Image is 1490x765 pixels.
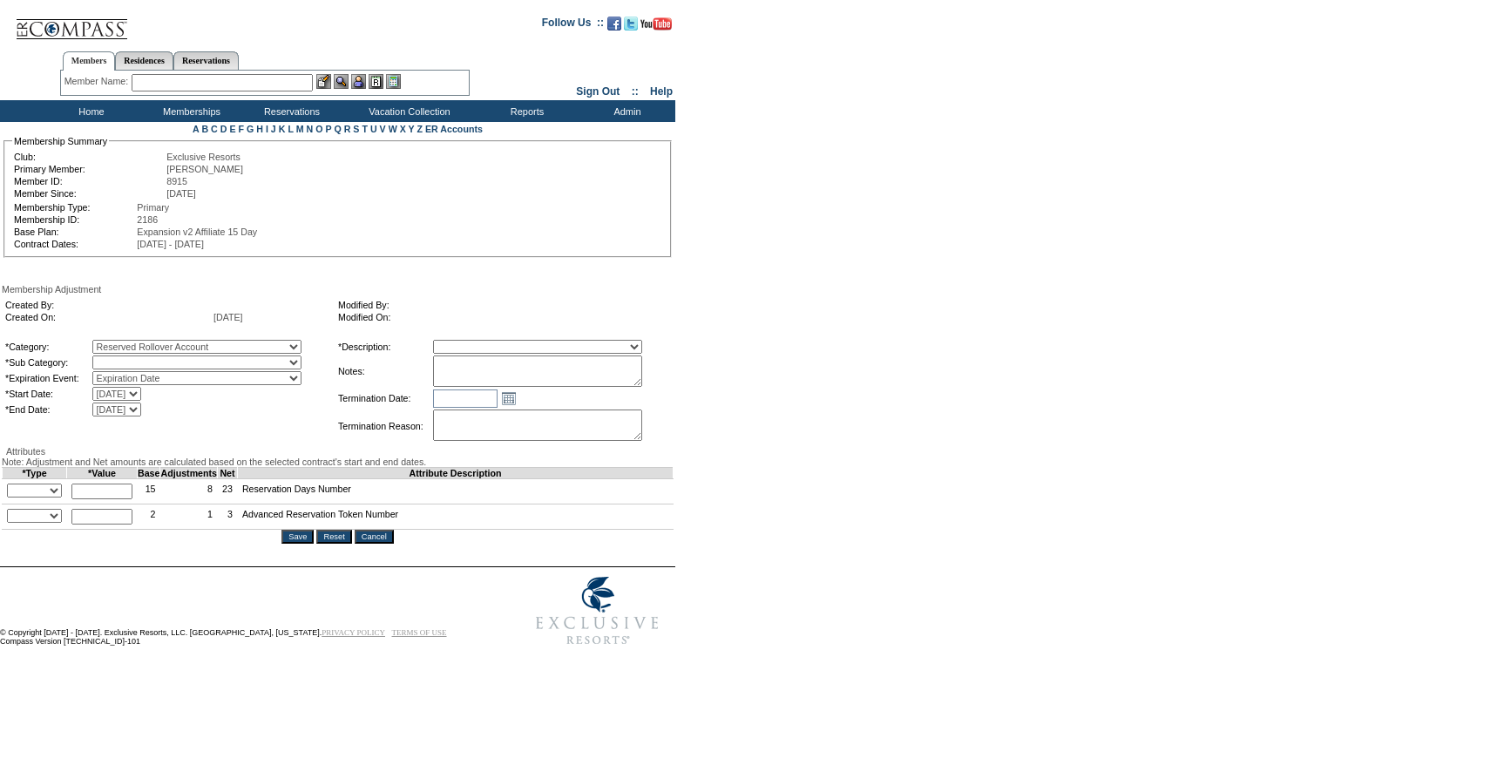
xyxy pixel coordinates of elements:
[238,124,244,134] a: F
[14,152,165,162] td: Club:
[137,214,158,225] span: 2186
[5,371,91,385] td: *Expiration Event:
[640,22,672,32] a: Subscribe to our YouTube Channel
[316,530,351,544] input: Reset
[137,202,169,213] span: Primary
[499,389,518,408] a: Open the calendar popup.
[296,124,304,134] a: M
[14,239,135,249] td: Contract Dates:
[5,355,91,369] td: *Sub Category:
[340,100,475,122] td: Vacation Collection
[14,227,135,237] td: Base Plan:
[218,468,238,479] td: Net
[344,124,351,134] a: R
[326,124,332,134] a: P
[160,468,218,479] td: Adjustments
[201,124,208,134] a: B
[160,504,218,530] td: 1
[218,504,238,530] td: 3
[14,214,135,225] td: Membership ID:
[624,17,638,30] img: Follow us on Twitter
[240,100,340,122] td: Reservations
[138,479,160,504] td: 15
[193,124,199,134] a: A
[519,567,675,654] img: Exclusive Resorts
[5,387,91,401] td: *Start Date:
[67,468,138,479] td: *Value
[575,100,675,122] td: Admin
[542,15,604,36] td: Follow Us ::
[211,124,218,134] a: C
[362,124,368,134] a: T
[237,468,673,479] td: Attribute Description
[229,124,235,134] a: E
[266,124,268,134] a: I
[307,124,314,134] a: N
[14,188,165,199] td: Member Since:
[338,312,664,322] td: Modified On:
[64,74,132,89] div: Member Name:
[392,628,447,637] a: TERMS OF USE
[607,17,621,30] img: Become our fan on Facebook
[607,22,621,32] a: Become our fan on Facebook
[14,202,135,213] td: Membership Type:
[2,284,674,294] div: Membership Adjustment
[417,124,423,134] a: Z
[237,479,673,504] td: Reservation Days Number
[138,504,160,530] td: 2
[220,124,227,134] a: D
[12,136,109,146] legend: Membership Summary
[281,530,314,544] input: Save
[5,300,212,310] td: Created By:
[166,152,240,162] span: Exclusive Resorts
[338,340,431,354] td: *Description:
[400,124,406,134] a: X
[425,124,483,134] a: ER Accounts
[316,74,331,89] img: b_edit.gif
[370,124,377,134] a: U
[271,124,276,134] a: J
[288,124,293,134] a: L
[355,530,394,544] input: Cancel
[63,51,116,71] a: Members
[15,4,128,40] img: Compass Home
[3,468,67,479] td: *Type
[632,85,639,98] span: ::
[137,227,257,237] span: Expansion v2 Affiliate 15 Day
[2,457,674,467] div: Note: Adjustment and Net amounts are calculated based on the selected contract's start and end da...
[640,17,672,30] img: Subscribe to our YouTube Channel
[624,22,638,32] a: Follow us on Twitter
[218,479,238,504] td: 23
[409,124,415,134] a: Y
[322,628,385,637] a: PRIVACY POLICY
[14,164,165,174] td: Primary Member:
[334,124,341,134] a: Q
[160,479,218,504] td: 8
[389,124,397,134] a: W
[338,410,431,443] td: Termination Reason:
[650,85,673,98] a: Help
[380,124,386,134] a: V
[5,340,91,354] td: *Category:
[166,176,187,186] span: 8915
[475,100,575,122] td: Reports
[279,124,286,134] a: K
[351,74,366,89] img: Impersonate
[247,124,254,134] a: G
[2,446,674,457] div: Attributes
[315,124,322,134] a: O
[137,239,204,249] span: [DATE] - [DATE]
[166,164,243,174] span: [PERSON_NAME]
[5,312,212,322] td: Created On:
[138,468,160,479] td: Base
[576,85,620,98] a: Sign Out
[338,355,431,387] td: Notes:
[386,74,401,89] img: b_calculator.gif
[173,51,239,70] a: Reservations
[139,100,240,122] td: Memberships
[166,188,196,199] span: [DATE]
[14,176,165,186] td: Member ID:
[5,403,91,416] td: *End Date:
[338,300,664,310] td: Modified By:
[369,74,383,89] img: Reservations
